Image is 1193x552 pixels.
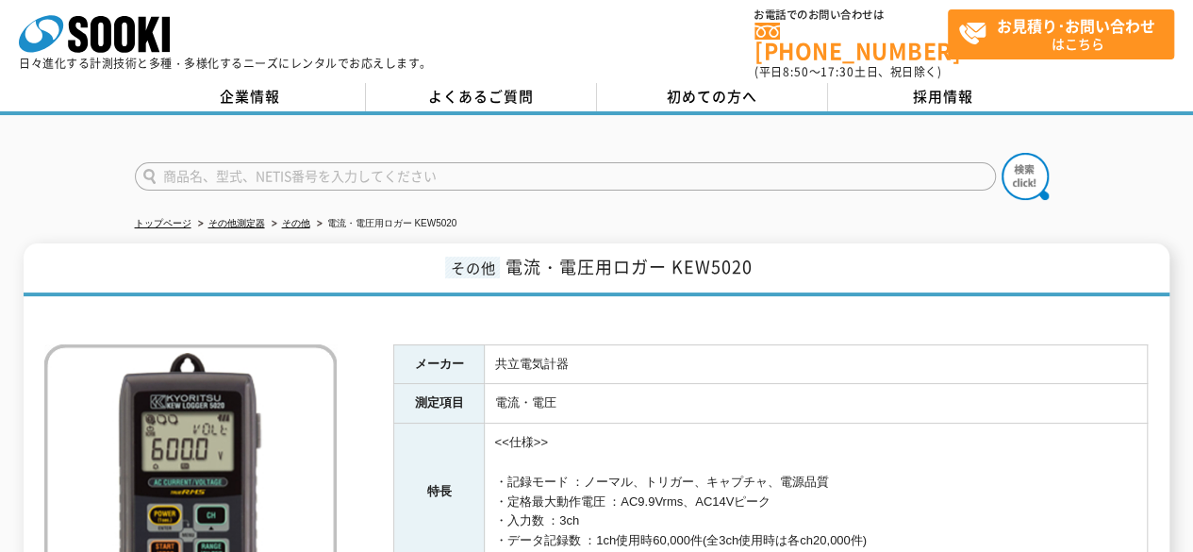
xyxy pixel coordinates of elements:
a: お見積り･お問い合わせはこちら [948,9,1174,59]
a: よくあるご質問 [366,83,597,111]
a: 初めての方へ [597,83,828,111]
span: (平日 ～ 土日、祝日除く) [754,63,941,80]
a: トップページ [135,218,191,228]
span: 電流・電圧用ロガー KEW5020 [505,254,752,279]
img: btn_search.png [1002,153,1049,200]
a: [PHONE_NUMBER] [754,23,948,61]
a: その他 [282,218,310,228]
li: 電流・電圧用ロガー KEW5020 [313,214,457,234]
p: 日々進化する計測技術と多種・多様化するニーズにレンタルでお応えします。 [19,58,432,69]
td: 共立電気計器 [485,344,1148,384]
a: 採用情報 [828,83,1059,111]
strong: お見積り･お問い合わせ [997,14,1155,37]
span: 8:50 [783,63,809,80]
a: その他測定器 [208,218,265,228]
a: 企業情報 [135,83,366,111]
span: 初めての方へ [667,86,757,107]
th: メーカー [394,344,485,384]
th: 測定項目 [394,384,485,424]
span: その他 [445,257,500,278]
input: 商品名、型式、NETIS番号を入力してください [135,162,996,191]
span: はこちら [958,10,1173,58]
span: 17:30 [820,63,854,80]
span: お電話でのお問い合わせは [754,9,948,21]
td: 電流・電圧 [485,384,1148,424]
